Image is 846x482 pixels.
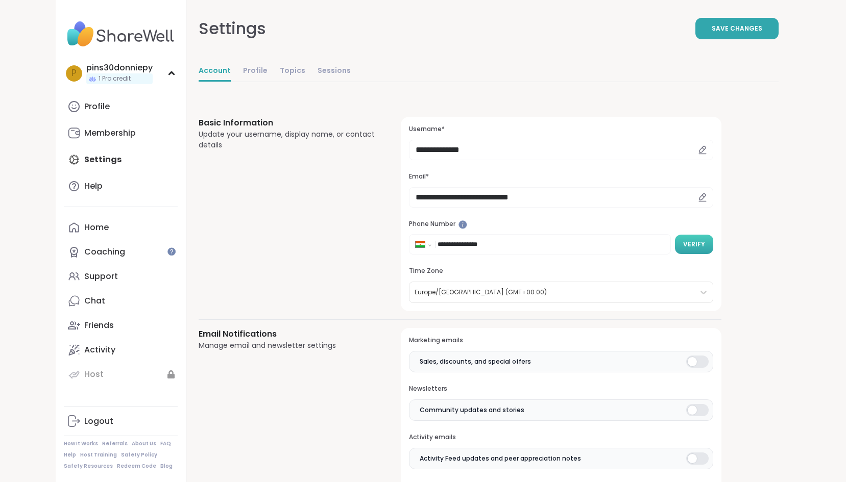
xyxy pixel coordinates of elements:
[167,247,176,256] iframe: Spotlight
[64,463,113,470] a: Safety Resources
[84,246,125,258] div: Coaching
[420,454,581,463] span: Activity Feed updates and peer appreciation notes
[102,440,128,447] a: Referrals
[132,440,156,447] a: About Us
[712,24,762,33] span: Save Changes
[64,313,178,338] a: Friends
[121,451,157,459] a: Safety Policy
[420,357,531,366] span: Sales, discounts, and special offers
[64,451,76,459] a: Help
[160,440,171,447] a: FAQ
[84,181,103,192] div: Help
[64,240,178,264] a: Coaching
[84,320,114,331] div: Friends
[64,362,178,387] a: Host
[64,409,178,434] a: Logout
[458,220,467,229] iframe: Spotlight
[199,129,377,150] div: Update your username, display name, or contact details
[80,451,117,459] a: Host Training
[318,61,351,82] a: Sessions
[84,295,105,307] div: Chat
[64,289,178,313] a: Chat
[420,405,524,415] span: Community updates and stories
[84,101,110,112] div: Profile
[409,385,713,393] h3: Newsletters
[64,440,98,447] a: How It Works
[64,121,178,145] a: Membership
[199,61,231,82] a: Account
[160,463,173,470] a: Blog
[99,74,131,83] span: 1 Pro credit
[675,235,713,254] button: Verify
[64,338,178,362] a: Activity
[64,94,178,119] a: Profile
[86,62,153,73] div: pins30donniepy
[64,174,178,198] a: Help
[84,369,104,380] div: Host
[199,117,377,129] h3: Basic Information
[84,128,136,139] div: Membership
[280,61,305,82] a: Topics
[84,344,115,356] div: Activity
[64,16,178,52] img: ShareWell Nav Logo
[64,215,178,240] a: Home
[409,267,713,275] h3: Time Zone
[409,433,713,442] h3: Activity emails
[409,336,713,345] h3: Marketing emails
[409,125,713,134] h3: Username*
[64,264,178,289] a: Support
[199,340,377,351] div: Manage email and newsletter settings
[243,61,268,82] a: Profile
[409,172,713,181] h3: Email*
[71,67,77,80] span: p
[84,416,113,427] div: Logout
[695,18,779,39] button: Save Changes
[199,328,377,340] h3: Email Notifications
[409,220,713,229] h3: Phone Number
[117,463,156,470] a: Redeem Code
[683,240,705,249] span: Verify
[84,222,109,233] div: Home
[84,271,118,282] div: Support
[199,16,266,41] div: Settings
